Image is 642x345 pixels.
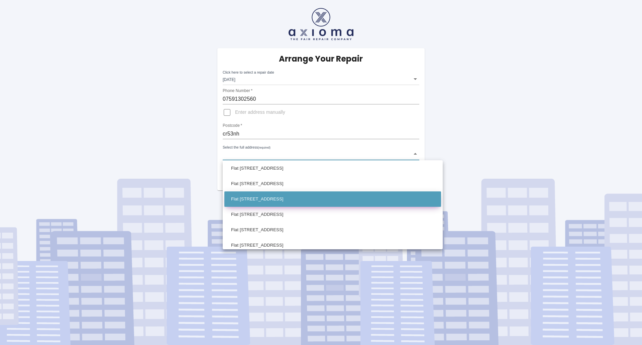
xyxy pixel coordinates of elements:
li: Flat [STREET_ADDRESS] [224,161,441,176]
li: Flat [STREET_ADDRESS] [224,238,441,253]
li: Flat [STREET_ADDRESS] [224,222,441,238]
li: Flat [STREET_ADDRESS] [224,176,441,191]
li: Flat [STREET_ADDRESS] [224,207,441,222]
li: Flat [STREET_ADDRESS] [224,191,441,207]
